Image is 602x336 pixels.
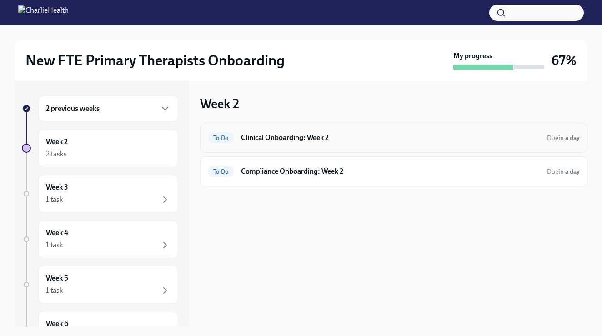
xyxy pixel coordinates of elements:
[38,95,178,122] div: 2 previous weeks
[22,220,178,258] a: Week 41 task
[22,175,178,213] a: Week 31 task
[22,129,178,167] a: Week 22 tasks
[46,240,63,250] div: 1 task
[46,137,68,147] h6: Week 2
[46,149,67,159] div: 2 tasks
[241,166,540,176] h6: Compliance Onboarding: Week 2
[208,135,234,141] span: To Do
[46,273,68,283] h6: Week 5
[46,182,68,192] h6: Week 3
[46,104,100,114] h6: 2 previous weeks
[46,195,63,205] div: 1 task
[558,134,580,142] strong: in a day
[453,51,492,61] strong: My progress
[46,319,68,329] h6: Week 6
[208,164,580,179] a: To DoCompliance Onboarding: Week 2Duein a day
[547,167,580,176] span: August 30th, 2025 10:00
[547,134,580,142] span: Due
[208,168,234,175] span: To Do
[558,168,580,176] strong: in a day
[18,5,69,20] img: CharlieHealth
[46,286,63,296] div: 1 task
[547,134,580,142] span: August 30th, 2025 10:00
[25,51,285,70] h2: New FTE Primary Therapists Onboarding
[46,228,68,238] h6: Week 4
[241,133,540,143] h6: Clinical Onboarding: Week 2
[208,130,580,145] a: To DoClinical Onboarding: Week 2Duein a day
[547,168,580,176] span: Due
[22,266,178,304] a: Week 51 task
[200,95,239,112] h3: Week 2
[552,52,577,69] h3: 67%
